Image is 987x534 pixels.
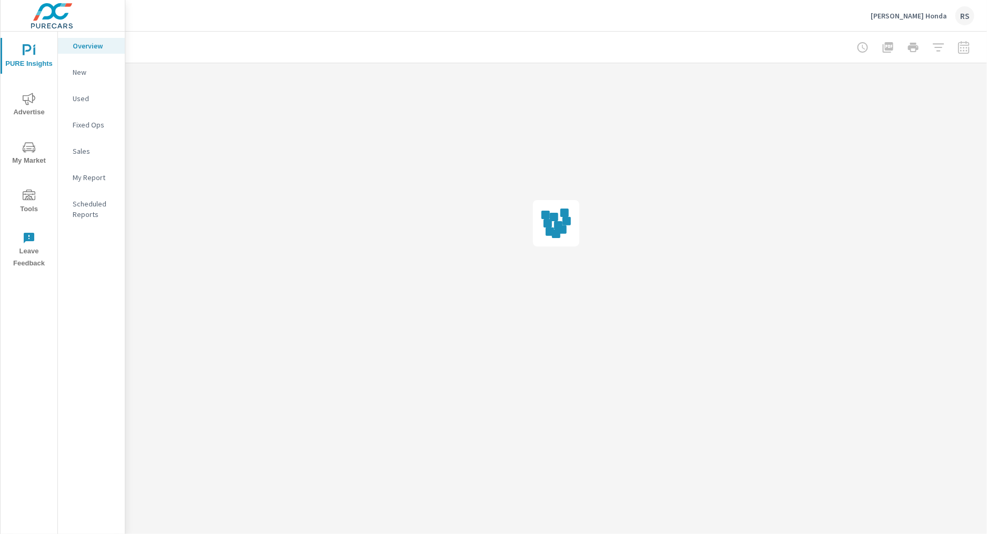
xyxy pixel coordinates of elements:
p: Overview [73,41,116,51]
span: Advertise [4,93,54,118]
div: New [58,64,125,80]
p: Sales [73,146,116,156]
span: Tools [4,190,54,215]
span: My Market [4,141,54,167]
span: PURE Insights [4,44,54,70]
div: Fixed Ops [58,117,125,133]
p: Fixed Ops [73,120,116,130]
span: Leave Feedback [4,232,54,270]
div: Sales [58,143,125,159]
p: My Report [73,172,116,183]
div: Used [58,91,125,106]
p: Used [73,93,116,104]
div: RS [955,6,974,25]
p: Scheduled Reports [73,199,116,220]
div: nav menu [1,32,57,274]
div: Overview [58,38,125,54]
p: New [73,67,116,77]
div: My Report [58,170,125,185]
div: Scheduled Reports [58,196,125,222]
p: [PERSON_NAME] Honda [871,11,947,21]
